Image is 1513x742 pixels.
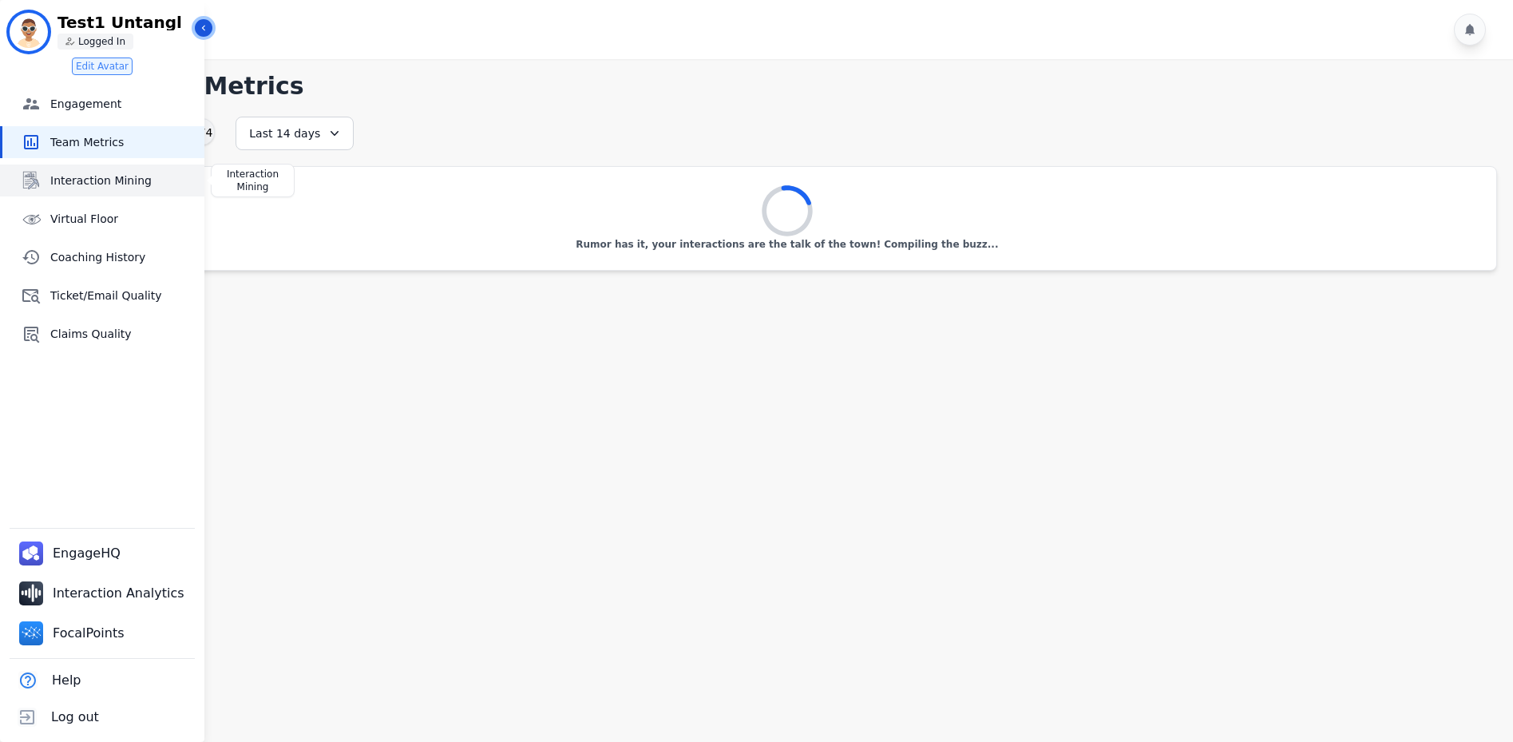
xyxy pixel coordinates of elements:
[2,88,204,120] a: Engagement
[10,699,102,736] button: Log out
[78,35,125,48] p: Logged In
[72,58,133,75] button: Edit Avatar
[50,288,198,304] span: Ticket/Email Quality
[2,318,204,350] a: Claims Quality
[10,13,48,51] img: Bordered avatar
[53,544,124,563] span: EngageHQ
[13,535,130,572] a: EngageHQ
[53,624,128,643] span: FocalPoints
[52,671,81,690] span: Help
[50,249,198,265] span: Coaching History
[2,126,204,158] a: Team Metrics
[2,165,204,196] a: Interaction Mining
[13,575,194,612] a: Interaction Analytics
[576,238,998,251] p: Rumor has it, your interactions are the talk of the town! Compiling the buzz...
[57,14,193,30] p: Test1 Untangl
[50,326,198,342] span: Claims Quality
[50,96,198,112] span: Engagement
[77,72,1497,101] h1: My Team Metrics
[65,37,75,46] img: person
[50,211,198,227] span: Virtual Floor
[10,662,84,699] button: Help
[2,203,204,235] a: Virtual Floor
[50,134,198,150] span: Team Metrics
[51,708,99,727] span: Log out
[236,117,354,150] div: Last 14 days
[2,280,204,311] a: Ticket/Email Quality
[50,173,198,188] span: Interaction Mining
[13,615,134,652] a: FocalPoints
[53,584,188,603] span: Interaction Analytics
[2,241,204,273] a: Coaching History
